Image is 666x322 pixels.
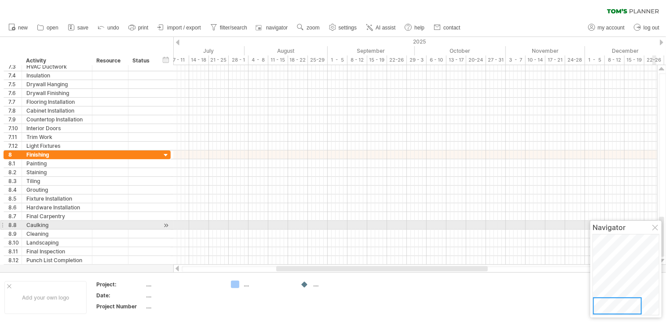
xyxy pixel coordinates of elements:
div: Landscaping [26,238,88,247]
div: .... [244,281,292,288]
div: 7.3 [8,62,22,71]
div: 17 - 21 [545,55,565,65]
div: .... [146,292,220,299]
div: 8.12 [8,256,22,264]
div: 7.12 [8,142,22,150]
div: Date: [96,292,145,299]
div: 8.6 [8,203,22,212]
div: 25-29 [308,55,328,65]
div: Punch List Completion [26,256,88,264]
div: Grouting [26,186,88,194]
div: 8.5 [8,194,22,203]
span: my account [598,25,625,31]
div: 10 - 14 [526,55,545,65]
div: 14 - 18 [189,55,209,65]
div: 20-24 [466,55,486,65]
div: 7.6 [8,89,22,97]
div: 11 - 15 [268,55,288,65]
a: new [6,22,30,33]
span: AI assist [376,25,395,31]
a: print [126,22,151,33]
a: save [66,22,91,33]
div: 7.5 [8,80,22,88]
div: 3 - 7 [506,55,526,65]
div: 1 - 5 [328,55,348,65]
div: Light Fixtures [26,142,88,150]
div: Flooring Installation [26,98,88,106]
div: .... [146,281,220,288]
div: 8.8 [8,221,22,229]
div: 7.9 [8,115,22,124]
div: Cleaning [26,230,88,238]
div: 8.3 [8,177,22,185]
div: Insulation [26,71,88,80]
div: 7.10 [8,124,22,132]
a: help [403,22,427,33]
div: Add your own logo [4,281,87,314]
div: Project: [96,281,145,288]
div: Finishing [26,150,88,159]
a: my account [586,22,627,33]
div: Final Carpentry [26,212,88,220]
div: Countertop Installation [26,115,88,124]
div: Staining [26,168,88,176]
div: 15 - 19 [625,55,644,65]
div: 29 - 3 [407,55,427,65]
div: 7.11 [8,133,22,141]
div: September 2025 [328,46,415,55]
span: settings [339,25,357,31]
div: Caulking [26,221,88,229]
a: open [35,22,61,33]
div: 8.9 [8,230,22,238]
div: 18 - 22 [288,55,308,65]
a: import / export [155,22,204,33]
div: 8.1 [8,159,22,168]
span: open [47,25,59,31]
div: 28 - 1 [229,55,249,65]
div: 8.11 [8,247,22,256]
div: 8.4 [8,186,22,194]
a: zoom [295,22,322,33]
div: Activity [26,56,87,65]
div: October 2025 [415,46,506,55]
div: .... [313,281,361,288]
span: zoom [307,25,319,31]
div: Project Number [96,303,145,310]
div: Fixture Installation [26,194,88,203]
div: 6 - 10 [427,55,446,65]
div: Interior Doors [26,124,88,132]
div: November 2025 [506,46,585,55]
div: Resource [96,56,123,65]
div: 8 - 12 [605,55,625,65]
span: undo [107,25,119,31]
div: Drywall Finishing [26,89,88,97]
div: Drywall Hanging [26,80,88,88]
div: 21 - 25 [209,55,229,65]
div: 8 [8,150,22,159]
span: help [414,25,424,31]
div: 8.10 [8,238,22,247]
div: 4 - 8 [249,55,268,65]
div: Trim Work [26,133,88,141]
span: navigator [266,25,288,31]
span: new [18,25,28,31]
span: save [77,25,88,31]
div: HVAC Ductwork [26,62,88,71]
div: 22-26 [387,55,407,65]
span: print [138,25,148,31]
a: contact [432,22,463,33]
div: August 2025 [245,46,328,55]
div: Hardware Installation [26,203,88,212]
div: 24-28 [565,55,585,65]
div: 7 - 11 [169,55,189,65]
div: Tiling [26,177,88,185]
div: 8.2 [8,168,22,176]
a: filter/search [208,22,250,33]
span: filter/search [220,25,247,31]
div: 1 - 5 [585,55,605,65]
div: 7.4 [8,71,22,80]
div: 7.8 [8,106,22,115]
div: 22-26 [644,55,664,65]
div: Navigator [593,223,659,232]
a: navigator [254,22,290,33]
